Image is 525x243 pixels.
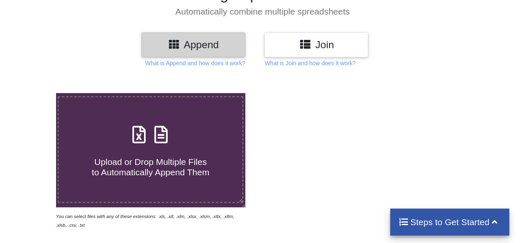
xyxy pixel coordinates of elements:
[264,59,355,67] p: What is Join and how does it work?
[92,157,209,177] span: Upload or Drop Multiple Files to Automatically Append Them
[56,214,234,228] i: You can select files with any of these extensions: .xls, .xlt, .xlm, .xlsx, .xlsm, .xltx, .xltm, ...
[145,59,245,67] p: What is Append and how does it work?
[148,39,239,51] h3: Append
[271,39,362,51] h3: Join
[398,217,501,227] h4: Steps to Get Started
